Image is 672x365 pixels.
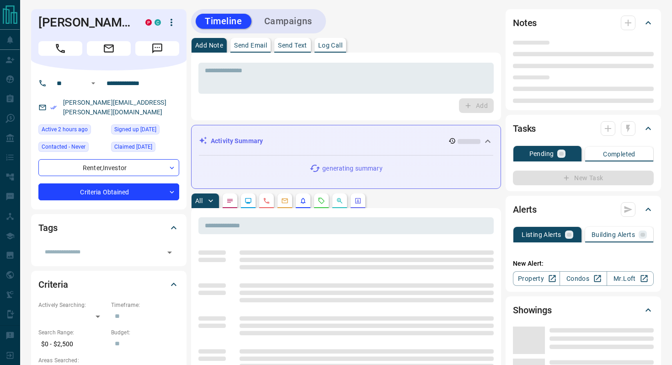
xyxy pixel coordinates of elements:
[38,159,179,176] div: Renter , Investor
[145,19,152,26] div: property.ca
[38,15,132,30] h1: [PERSON_NAME]
[111,301,179,309] p: Timeframe:
[155,19,161,26] div: condos.ca
[263,197,270,204] svg: Calls
[114,125,156,134] span: Signed up [DATE]
[50,104,57,111] svg: Email Verified
[38,277,68,292] h2: Criteria
[603,151,635,157] p: Completed
[38,217,179,239] div: Tags
[513,303,552,317] h2: Showings
[38,183,179,200] div: Criteria Obtained
[529,150,554,157] p: Pending
[195,42,223,48] p: Add Note
[336,197,343,204] svg: Opportunities
[560,271,607,286] a: Condos
[38,356,179,365] p: Areas Searched:
[607,271,654,286] a: Mr.Loft
[38,301,107,309] p: Actively Searching:
[255,14,321,29] button: Campaigns
[38,124,107,137] div: Thu Aug 14 2025
[196,14,251,29] button: Timeline
[135,41,179,56] span: Message
[38,337,107,352] p: $0 - $2,500
[199,133,493,150] div: Activity Summary
[211,136,263,146] p: Activity Summary
[88,78,99,89] button: Open
[63,99,166,116] a: [PERSON_NAME][EMAIL_ADDRESS][PERSON_NAME][DOMAIN_NAME]
[245,197,252,204] svg: Lead Browsing Activity
[42,142,85,151] span: Contacted - Never
[318,197,325,204] svg: Requests
[513,299,654,321] div: Showings
[195,198,203,204] p: All
[111,328,179,337] p: Budget:
[38,274,179,295] div: Criteria
[318,42,342,48] p: Log Call
[38,328,107,337] p: Search Range:
[354,197,362,204] svg: Agent Actions
[513,16,537,30] h2: Notes
[226,197,234,204] svg: Notes
[234,42,267,48] p: Send Email
[299,197,307,204] svg: Listing Alerts
[114,142,152,151] span: Claimed [DATE]
[38,220,57,235] h2: Tags
[513,199,654,220] div: Alerts
[522,231,561,238] p: Listing Alerts
[111,142,179,155] div: Sun Aug 20 2023
[513,259,654,268] p: New Alert:
[163,246,176,259] button: Open
[513,271,560,286] a: Property
[111,124,179,137] div: Mon Nov 20 2017
[278,42,307,48] p: Send Text
[513,12,654,34] div: Notes
[87,41,131,56] span: Email
[281,197,288,204] svg: Emails
[513,118,654,140] div: Tasks
[42,125,88,134] span: Active 2 hours ago
[322,164,382,173] p: generating summary
[513,202,537,217] h2: Alerts
[513,121,536,136] h2: Tasks
[592,231,635,238] p: Building Alerts
[38,41,82,56] span: Call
